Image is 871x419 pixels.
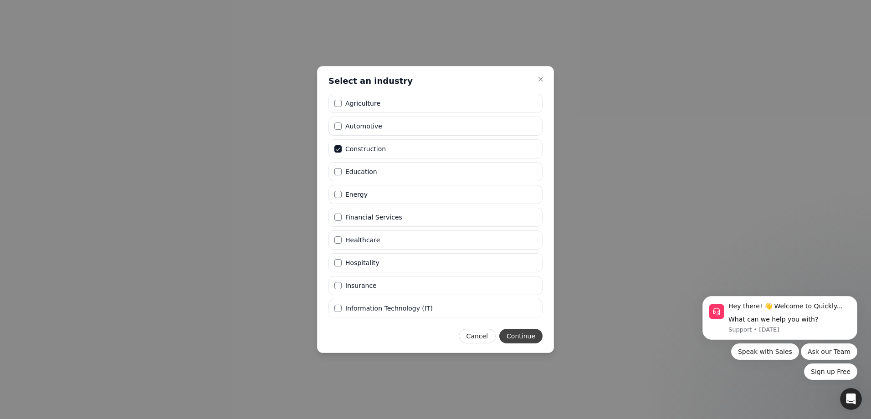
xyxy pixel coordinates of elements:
[345,169,377,175] label: Education
[345,305,433,312] label: Information Technology (IT)
[689,288,871,385] iframe: Intercom notifications message
[345,191,368,198] label: Energy
[345,123,382,129] label: Automotive
[459,329,496,343] button: Cancel
[345,214,402,220] label: Financial Services
[345,146,386,152] label: Construction
[345,260,379,266] label: Hospitality
[328,76,413,87] h2: Select an industry
[840,388,862,410] iframe: Intercom live chat
[499,329,543,343] button: Continue
[345,100,380,107] label: Agriculture
[345,282,377,289] label: Insurance
[345,237,380,243] label: Healthcare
